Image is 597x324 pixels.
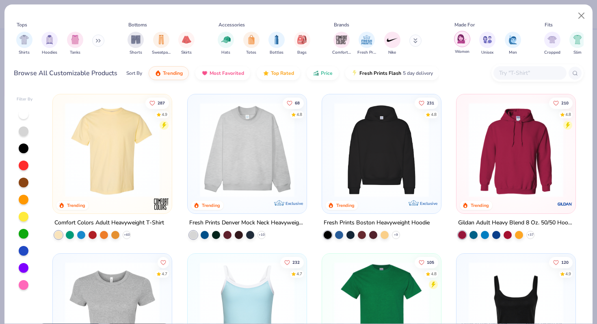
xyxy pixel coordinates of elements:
[298,102,401,197] img: a90f7c54-8796-4cb2-9d6e-4e9644cfe0fe
[454,32,470,56] button: filter button
[131,35,141,44] img: Shorts Image
[152,50,171,56] span: Sweatpants
[505,32,521,56] div: filter for Men
[565,271,571,277] div: 4.9
[361,34,373,46] img: Fresh Prints Image
[42,50,57,56] span: Hoodies
[394,233,398,237] span: + 9
[128,32,144,56] div: filter for Shorts
[297,50,307,56] span: Bags
[243,32,260,56] div: filter for Totes
[196,102,298,197] img: f5d85501-0dbb-4ee4-b115-c08fa3845d83
[16,32,32,56] div: filter for Shirts
[201,70,208,76] img: most_fav.gif
[454,31,470,55] div: filter for Women
[465,102,567,197] img: 01756b78-01f6-4cc6-8d8a-3c30c1a0c8ac
[189,218,305,228] div: Fresh Prints Denver Mock Neck Heavyweight Sweatshirt
[431,111,437,117] div: 4.8
[61,102,164,197] img: 029b8af0-80e6-406f-9fdc-fdf898547912
[483,35,492,44] img: Unisex Image
[345,66,439,80] button: Fresh Prints Flash5 day delivery
[351,70,358,76] img: flash.gif
[280,257,303,268] button: Like
[458,218,574,228] div: Gildan Adult Heavy Blend 8 Oz. 50/50 Hooded Sweatshirt
[544,50,560,56] span: Cropped
[158,101,165,105] span: 287
[16,32,32,56] button: filter button
[481,50,493,56] span: Unisex
[152,32,171,56] button: filter button
[479,32,495,56] div: filter for Unisex
[357,50,376,56] span: Fresh Prints
[335,34,348,46] img: Comfort Colors Image
[155,70,161,76] img: trending.gif
[334,21,349,28] div: Brands
[357,32,376,56] button: filter button
[268,32,285,56] button: filter button
[569,32,586,56] div: filter for Slim
[19,50,30,56] span: Shirts
[508,35,517,44] img: Men Image
[549,97,573,109] button: Like
[178,32,195,56] div: filter for Skirts
[296,111,302,117] div: 4.8
[70,50,80,56] span: Tanks
[162,111,167,117] div: 4.9
[45,35,54,44] img: Hoodies Image
[528,233,534,237] span: + 37
[124,233,130,237] span: + 60
[294,101,299,105] span: 68
[210,70,244,76] span: Most Favorited
[545,21,553,28] div: Fits
[145,97,169,109] button: Like
[154,196,170,212] img: Comfort Colors logo
[271,70,294,76] span: Top Rated
[330,102,433,197] img: 91acfc32-fd48-4d6b-bdad-a4c1a30ac3fc
[573,35,582,44] img: Slim Image
[569,32,586,56] button: filter button
[557,196,573,212] img: Gildan logo
[415,97,438,109] button: Like
[573,50,582,56] span: Slim
[17,21,27,28] div: Tops
[286,201,303,206] span: Exclusive
[384,32,400,56] div: filter for Nike
[332,32,351,56] div: filter for Comfort Colors
[41,32,58,56] div: filter for Hoodies
[294,32,310,56] div: filter for Bags
[357,32,376,56] div: filter for Fresh Prints
[218,32,234,56] button: filter button
[332,32,351,56] button: filter button
[14,68,117,78] div: Browse All Customizable Products
[67,32,83,56] button: filter button
[17,96,33,102] div: Filter By
[41,32,58,56] button: filter button
[415,257,438,268] button: Like
[332,50,351,56] span: Comfort Colors
[243,32,260,56] button: filter button
[263,70,269,76] img: TopRated.gif
[427,261,434,265] span: 105
[54,218,164,228] div: Comfort Colors Adult Heavyweight T-Shirt
[547,35,557,44] img: Cropped Image
[431,271,437,277] div: 4.8
[549,257,573,268] button: Like
[257,66,300,80] button: Top Rated
[321,70,333,76] span: Price
[296,271,302,277] div: 4.7
[457,34,467,43] img: Women Image
[386,34,398,46] img: Nike Image
[388,50,396,56] span: Nike
[19,35,29,44] img: Shirts Image
[182,35,191,44] img: Skirts Image
[247,35,256,44] img: Totes Image
[181,50,192,56] span: Skirts
[71,35,80,44] img: Tanks Image
[157,35,166,44] img: Sweatpants Image
[218,21,245,28] div: Accessories
[163,70,183,76] span: Trending
[130,50,142,56] span: Shorts
[297,35,306,44] img: Bags Image
[162,271,167,277] div: 4.7
[561,101,569,105] span: 210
